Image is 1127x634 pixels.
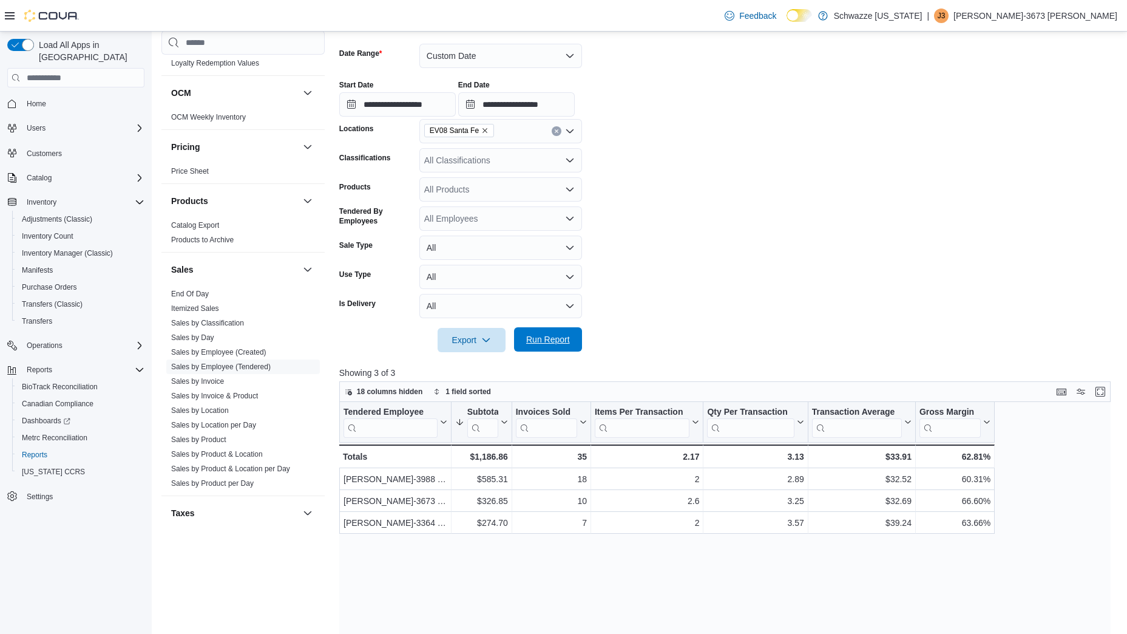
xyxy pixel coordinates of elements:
[171,289,209,299] span: End Of Day
[22,299,83,309] span: Transfers (Classic)
[27,123,46,133] span: Users
[27,492,53,502] span: Settings
[12,262,149,279] button: Manifests
[171,479,254,488] a: Sales by Product per Day
[919,472,990,486] div: 60.31%
[17,212,97,227] a: Adjustments (Classic)
[707,449,804,464] div: 3.13
[171,347,266,357] span: Sales by Employee (Created)
[344,472,447,486] div: [PERSON_NAME]-3988 [PERSON_NAME]
[516,407,577,438] div: Invoices Sold
[17,297,144,312] span: Transfers (Classic)
[17,397,98,411] a: Canadian Compliance
[1093,384,1108,399] button: Enter fullscreen
[171,363,271,371] a: Sales by Employee (Tendered)
[171,465,290,473] a: Sales by Product & Location per Day
[2,194,149,211] button: Inventory
[595,407,690,438] div: Items Per Transaction
[22,96,144,111] span: Home
[720,4,781,28] a: Feedback
[467,407,498,418] div: Subtotal
[171,290,209,298] a: End Of Day
[938,9,946,23] span: J3
[161,110,325,129] div: OCM
[707,407,794,438] div: Qty Per Transaction
[834,9,922,23] p: Schwazze [US_STATE]
[17,263,58,278] a: Manifests
[22,121,144,135] span: Users
[514,327,582,352] button: Run Report
[919,449,990,464] div: 62.81%
[161,41,325,75] div: Loyalty
[17,380,144,394] span: BioTrack Reconciliation
[339,124,374,134] label: Locations
[1054,384,1069,399] button: Keyboard shortcuts
[171,348,266,356] a: Sales by Employee (Created)
[419,294,582,318] button: All
[516,407,587,438] button: Invoices Sold
[339,80,374,90] label: Start Date
[919,494,990,508] div: 66.60%
[171,141,298,153] button: Pricing
[17,314,57,329] a: Transfers
[707,472,804,486] div: 2.89
[812,494,912,508] div: $32.69
[171,264,194,276] h3: Sales
[2,337,149,354] button: Operations
[12,228,149,245] button: Inventory Count
[526,333,570,346] span: Run Report
[516,449,587,464] div: 35
[171,421,256,429] a: Sales by Location per Day
[12,429,149,446] button: Metrc Reconciliation
[17,414,144,428] span: Dashboards
[22,171,56,185] button: Catalog
[171,333,214,343] span: Sales by Day
[595,516,700,530] div: 2
[171,113,246,121] a: OCM Weekly Inventory
[953,9,1117,23] p: [PERSON_NAME]-3673 [PERSON_NAME]
[812,516,912,530] div: $39.24
[171,59,259,67] a: Loyalty Redemption Values
[12,395,149,412] button: Canadian Compliance
[812,449,912,464] div: $33.91
[339,240,373,250] label: Sale Type
[27,197,56,207] span: Inventory
[739,10,776,22] span: Feedback
[438,328,506,352] button: Export
[161,287,325,496] div: Sales
[27,149,62,158] span: Customers
[22,265,53,275] span: Manifests
[565,155,575,165] button: Open list of options
[300,506,315,520] button: Taxes
[17,431,92,445] a: Metrc Reconciliation
[171,377,224,386] a: Sales by Invoice
[565,214,575,223] button: Open list of options
[171,435,226,445] span: Sales by Product
[424,124,494,137] span: EV08 Santa Fe
[22,121,50,135] button: Users
[22,97,51,111] a: Home
[27,99,46,109] span: Home
[344,407,447,438] button: Tendered Employee
[2,95,149,112] button: Home
[12,245,149,262] button: Inventory Manager (Classic)
[22,248,113,258] span: Inventory Manager (Classic)
[2,361,149,378] button: Reports
[171,304,219,313] a: Itemized Sales
[22,214,92,224] span: Adjustments (Classic)
[171,319,244,327] a: Sales by Classification
[22,363,144,377] span: Reports
[467,407,498,438] div: Subtotal
[787,9,812,22] input: Dark Mode
[565,185,575,194] button: Open list of options
[22,489,144,504] span: Settings
[17,280,82,295] a: Purchase Orders
[595,494,700,508] div: 2.6
[300,86,315,100] button: OCM
[22,195,144,210] span: Inventory
[17,280,144,295] span: Purchase Orders
[455,407,508,438] button: Subtotal
[171,406,229,415] span: Sales by Location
